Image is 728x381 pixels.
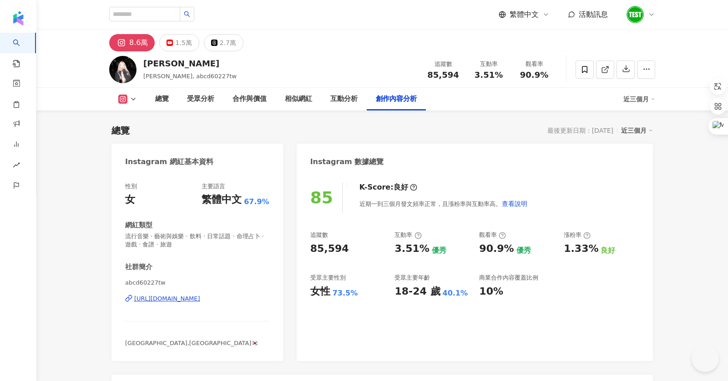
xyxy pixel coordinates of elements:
[564,242,598,256] div: 1.33%
[244,197,269,207] span: 67.9%
[510,10,539,20] span: 繁體中文
[143,58,237,69] div: [PERSON_NAME]
[125,157,213,167] div: Instagram 網紅基本資料
[520,70,548,80] span: 90.9%
[111,124,130,137] div: 總覽
[426,60,460,69] div: 追蹤數
[310,242,349,256] div: 85,594
[13,33,31,68] a: search
[359,182,417,192] div: K-Score :
[394,274,430,282] div: 受眾主要年齡
[125,295,269,303] a: [URL][DOMAIN_NAME]
[333,288,358,298] div: 73.5%
[155,94,169,105] div: 總覽
[547,127,613,134] div: 最後更新日期：[DATE]
[475,70,503,80] span: 3.51%
[187,94,214,105] div: 受眾分析
[125,262,152,272] div: 社群簡介
[394,242,429,256] div: 3.51%
[143,73,237,80] span: [PERSON_NAME], abcd60227tw
[129,36,148,49] div: 8.6萬
[471,60,506,69] div: 互動率
[692,345,719,372] iframe: Help Scout Beacon - Open
[621,125,653,136] div: 近三個月
[11,11,25,25] img: logo icon
[330,94,358,105] div: 互動分析
[310,285,330,299] div: 女性
[601,246,615,256] div: 良好
[184,11,190,17] span: search
[175,36,192,49] div: 1.5萬
[125,340,258,346] span: [GEOGRAPHIC_DATA],[GEOGRAPHIC_DATA]🇰🇷
[517,60,551,69] div: 觀看率
[394,285,440,299] div: 18-24 歲
[109,56,136,83] img: KOL Avatar
[627,6,644,23] img: unnamed.png
[479,274,538,282] div: 商業合作內容覆蓋比例
[125,221,152,230] div: 網紅類型
[310,188,333,207] div: 85
[479,242,514,256] div: 90.9%
[443,288,468,298] div: 40.1%
[125,193,135,207] div: 女
[233,94,267,105] div: 合作與價值
[134,295,200,303] div: [URL][DOMAIN_NAME]
[427,70,459,80] span: 85,594
[394,231,421,239] div: 互動率
[125,182,137,190] div: 性別
[159,34,199,51] button: 1.5萬
[204,34,243,51] button: 2.7萬
[501,195,528,213] button: 查看說明
[623,92,655,106] div: 近三個月
[579,10,608,19] span: 活動訊息
[310,274,346,282] div: 受眾主要性別
[516,246,531,256] div: 優秀
[479,285,503,299] div: 10%
[394,182,408,192] div: 良好
[310,157,384,167] div: Instagram 數據總覽
[125,232,269,249] span: 流行音樂 · 藝術與娛樂 · 飲料 · 日常話題 · 命理占卜 · 遊戲 · 食譜 · 旅遊
[202,182,225,190] div: 主要語言
[202,193,242,207] div: 繁體中文
[125,279,269,287] span: abcd60227tw
[502,200,527,207] span: 查看說明
[432,246,446,256] div: 優秀
[13,156,20,176] span: rise
[564,231,591,239] div: 漲粉率
[220,36,236,49] div: 2.7萬
[376,94,417,105] div: 創作內容分析
[285,94,312,105] div: 相似網紅
[359,195,528,213] div: 近期一到三個月發文頻率正常，且漲粉率與互動率高。
[109,34,155,51] button: 8.6萬
[479,231,506,239] div: 觀看率
[310,231,328,239] div: 追蹤數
